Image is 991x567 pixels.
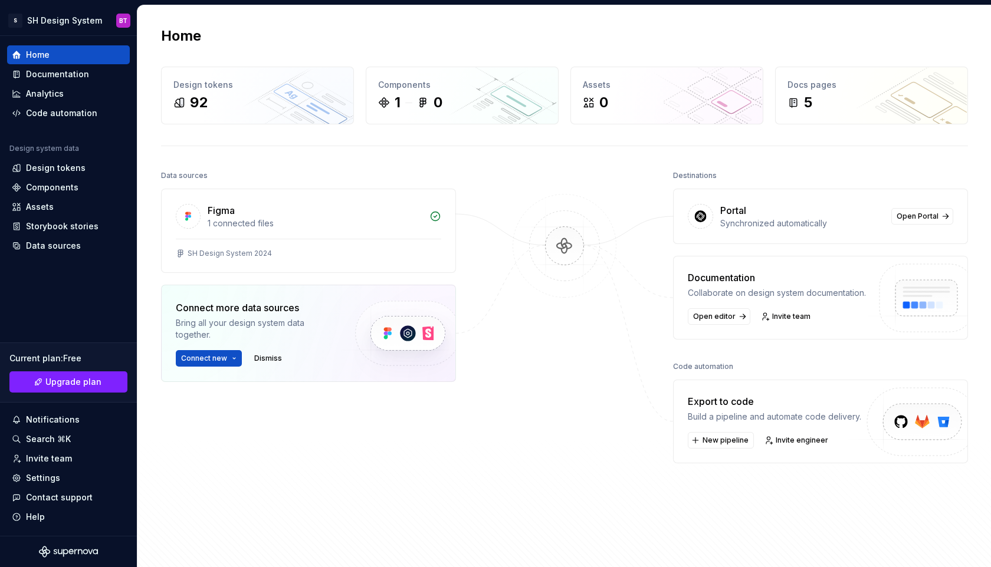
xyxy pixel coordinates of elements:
button: Help [7,507,130,526]
a: Open editor [688,308,750,325]
button: Notifications [7,410,130,429]
a: Upgrade plan [9,371,127,393]
span: Connect new [181,354,227,363]
a: Home [7,45,130,64]
span: Invite engineer [776,436,828,445]
button: Connect new [176,350,242,367]
svg: Supernova Logo [39,546,98,558]
div: Portal [720,203,746,217]
span: Upgrade plan [45,376,101,388]
a: Documentation [7,65,130,84]
a: Design tokens [7,159,130,177]
a: Storybook stories [7,217,130,236]
div: Search ⌘K [26,433,71,445]
div: 1 connected files [208,217,422,229]
div: Export to code [688,394,861,408]
a: Assets0 [570,67,763,124]
div: Contact support [26,492,93,503]
div: Assets [26,201,54,213]
div: Storybook stories [26,220,99,232]
div: Settings [26,472,60,484]
span: New pipeline [703,436,749,445]
div: 92 [190,93,208,112]
a: Analytics [7,84,130,103]
div: Figma [208,203,235,217]
div: Analytics [26,88,64,100]
div: 1 [395,93,401,112]
a: Components [7,178,130,197]
div: Assets [583,79,751,91]
a: Invite engineer [761,432,834,449]
div: Data sources [26,240,81,252]
div: Connect more data sources [176,301,335,315]
a: Components10 [366,67,559,124]
div: SH Design System 2024 [188,249,272,258]
button: SSH Design SystemBT [2,8,134,33]
div: Documentation [688,271,866,285]
div: Current plan : Free [9,352,127,364]
div: S [8,14,22,28]
div: Docs pages [787,79,956,91]
div: Components [26,182,78,193]
h2: Home [161,27,201,45]
div: Synchronized automatically [720,217,884,229]
a: Code automation [7,104,130,123]
div: Documentation [26,68,89,80]
a: Invite team [757,308,816,325]
button: New pipeline [688,432,754,449]
div: 5 [804,93,812,112]
div: Components [378,79,546,91]
div: Build a pipeline and automate code delivery. [688,411,861,423]
div: Data sources [161,167,208,184]
div: Help [26,511,45,523]
div: Design tokens [26,162,86,174]
a: Figma1 connected filesSH Design System 2024 [161,189,456,273]
div: Home [26,49,50,61]
span: Invite team [772,312,810,321]
button: Contact support [7,488,130,507]
div: Destinations [673,167,717,184]
a: Open Portal [891,208,953,225]
div: Notifications [26,414,80,426]
span: Open Portal [897,212,939,221]
button: Search ⌘K [7,430,130,449]
div: Design system data [9,144,79,153]
div: Collaborate on design system documentation. [688,287,866,299]
div: Bring all your design system data together. [176,317,335,341]
div: SH Design System [27,15,102,27]
a: Assets [7,197,130,216]
div: Code automation [673,358,733,375]
div: 0 [434,93,442,112]
div: BT [119,16,127,25]
div: Invite team [26,453,72,464]
a: Docs pages5 [775,67,968,124]
a: Data sources [7,236,130,255]
span: Open editor [693,312,736,321]
span: Dismiss [254,354,282,363]
div: Code automation [26,107,97,119]
div: Design tokens [173,79,342,91]
a: Invite team [7,449,130,468]
div: 0 [599,93,608,112]
a: Settings [7,469,130,487]
a: Design tokens92 [161,67,354,124]
button: Dismiss [249,350,287,367]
